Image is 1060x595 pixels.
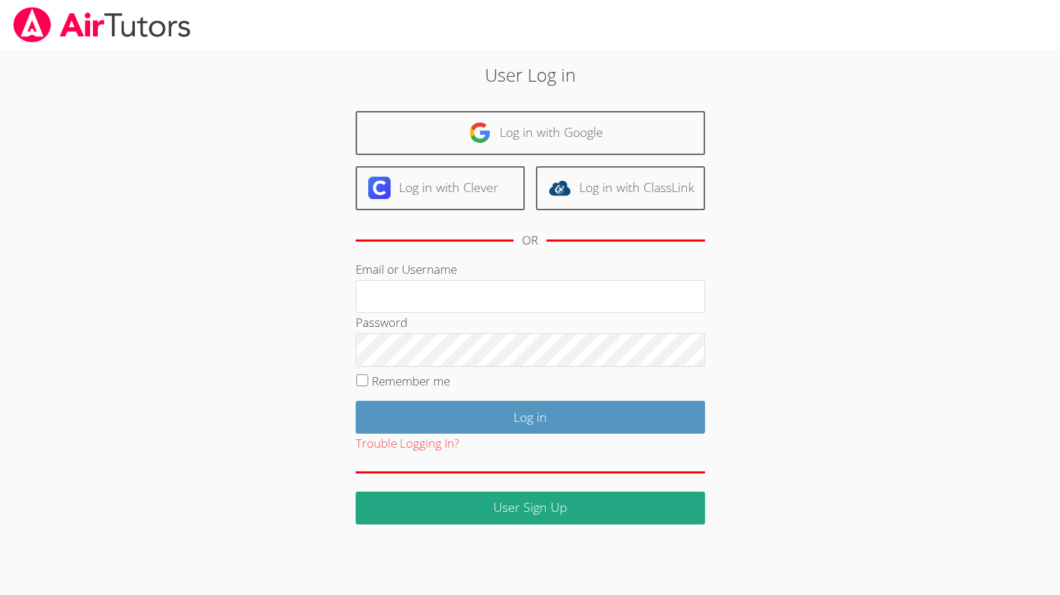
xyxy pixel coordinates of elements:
a: User Sign Up [356,492,705,524]
label: Password [356,314,407,330]
button: Trouble Logging In? [356,434,459,454]
a: Log in with Google [356,111,705,155]
label: Email or Username [356,261,457,277]
img: google-logo-50288ca7cdecda66e5e0955fdab243c47b7ad437acaf1139b6f446037453330a.svg [469,122,491,144]
a: Log in with Clever [356,166,525,210]
div: OR [522,230,538,251]
img: airtutors_banner-c4298cdbf04f3fff15de1276eac7730deb9818008684d7c2e4769d2f7ddbe033.png [12,7,192,43]
label: Remember me [372,373,450,389]
a: Log in with ClassLink [536,166,705,210]
input: Log in [356,401,705,434]
img: clever-logo-6eab21bc6e7a338710f1a6ff85c0baf02591cd810cc4098c63d3a4b26e2feb20.svg [368,177,391,199]
h2: User Log in [244,61,816,88]
img: classlink-logo-d6bb404cc1216ec64c9a2012d9dc4662098be43eaf13dc465df04b49fa7ab582.svg [549,177,571,199]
